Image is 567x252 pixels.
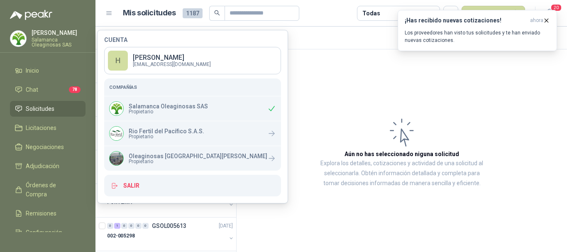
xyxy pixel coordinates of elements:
p: Oleaginosas [GEOGRAPHIC_DATA][PERSON_NAME] [129,153,267,159]
span: Licitaciones [26,123,56,132]
h3: Aún no has seleccionado niguna solicitud [345,149,459,159]
a: Inicio [10,63,86,78]
button: Nueva solicitud [462,6,525,21]
span: Adjudicación [26,161,59,171]
p: Salamanca Oleaginosas SAS [129,103,208,109]
a: Remisiones [10,206,86,221]
span: Chat [26,85,38,94]
img: Company Logo [110,152,123,165]
a: Chat78 [10,82,86,98]
a: Negociaciones [10,139,86,155]
a: Licitaciones [10,120,86,136]
p: [PERSON_NAME] [133,54,211,61]
span: Propietario [129,159,267,164]
div: 0 [135,223,142,229]
div: 0 [142,223,149,229]
a: H[PERSON_NAME] [EMAIL_ADDRESS][DOMAIN_NAME] [104,47,281,74]
span: 78 [69,86,81,93]
p: [PERSON_NAME] [32,30,86,36]
div: 0 [107,223,113,229]
span: Negociaciones [26,142,64,152]
img: Company Logo [10,31,26,46]
div: Company LogoSalamanca Oleaginosas SASPropietario [104,96,281,121]
button: Salir [104,175,281,196]
p: [EMAIL_ADDRESS][DOMAIN_NAME] [133,62,211,67]
a: Configuración [10,225,86,240]
div: Todas [362,9,380,18]
img: Company Logo [110,102,123,115]
img: Company Logo [110,127,123,140]
p: [DATE] [219,222,233,230]
button: 20 [542,6,557,21]
div: 0 [128,223,134,229]
a: Solicitudes [10,101,86,117]
a: 0 1 0 0 0 0 GSOL005613[DATE] 002-005298 [107,221,235,247]
div: 1 [114,223,120,229]
span: Configuración [26,228,62,237]
span: search [214,10,220,16]
span: ahora [530,17,543,24]
a: Adjudicación [10,158,86,174]
span: Órdenes de Compra [26,181,78,199]
h5: Compañías [109,83,276,91]
span: Propietario [129,134,204,139]
div: H [108,51,128,71]
p: Los proveedores han visto tus solicitudes y te han enviado nuevas cotizaciones. [405,29,550,44]
a: Órdenes de Compra [10,177,86,202]
span: 20 [550,4,562,12]
span: 1187 [183,8,203,18]
span: Solicitudes [26,104,54,113]
button: ¡Has recibido nuevas cotizaciones!ahora Los proveedores han visto tus solicitudes y te han enviad... [398,10,557,51]
p: Rio Fertil del Pacífico S.A.S. [129,128,204,134]
h4: Cuenta [104,37,281,43]
span: Propietario [129,109,208,114]
p: Explora los detalles, cotizaciones y actividad de una solicitud al seleccionarla. Obtén informaci... [320,159,484,188]
a: Company LogoOleaginosas [GEOGRAPHIC_DATA][PERSON_NAME]Propietario [104,146,281,171]
span: Remisiones [26,209,56,218]
p: 002-005298 [107,232,135,240]
p: GSOL005613 [152,223,186,229]
a: Company LogoRio Fertil del Pacífico S.A.S.Propietario [104,121,281,146]
p: Salamanca Oleaginosas SAS [32,37,86,47]
div: 0 [121,223,127,229]
img: Logo peakr [10,10,52,20]
h3: ¡Has recibido nuevas cotizaciones! [405,17,527,24]
h1: Mis solicitudes [123,7,176,19]
span: Inicio [26,66,39,75]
